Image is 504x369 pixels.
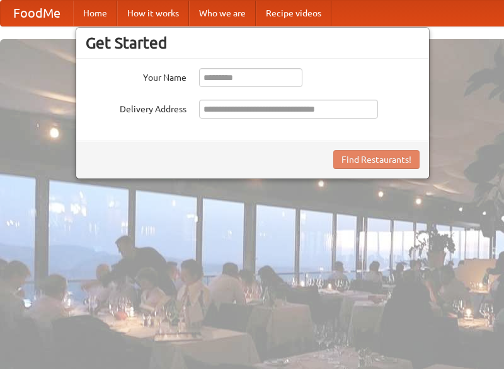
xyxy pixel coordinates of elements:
a: Recipe videos [256,1,331,26]
button: Find Restaurants! [333,150,420,169]
h3: Get Started [86,33,420,52]
label: Delivery Address [86,100,186,115]
a: Who we are [189,1,256,26]
label: Your Name [86,68,186,84]
a: FoodMe [1,1,73,26]
a: Home [73,1,117,26]
a: How it works [117,1,189,26]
